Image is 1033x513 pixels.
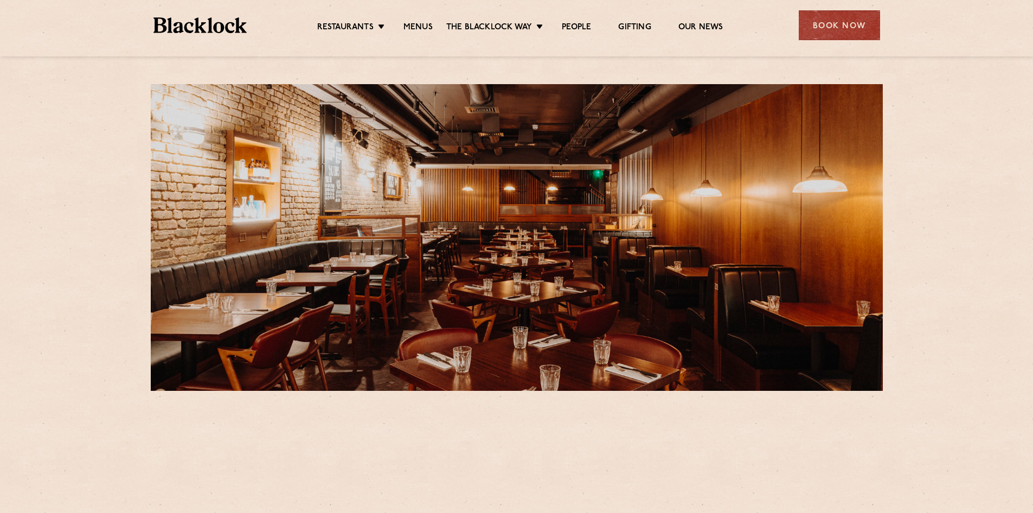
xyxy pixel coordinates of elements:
[562,22,591,34] a: People
[446,22,532,34] a: The Blacklock Way
[618,22,651,34] a: Gifting
[678,22,723,34] a: Our News
[799,10,880,40] div: Book Now
[403,22,433,34] a: Menus
[317,22,374,34] a: Restaurants
[153,17,247,33] img: BL_Textured_Logo-footer-cropped.svg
